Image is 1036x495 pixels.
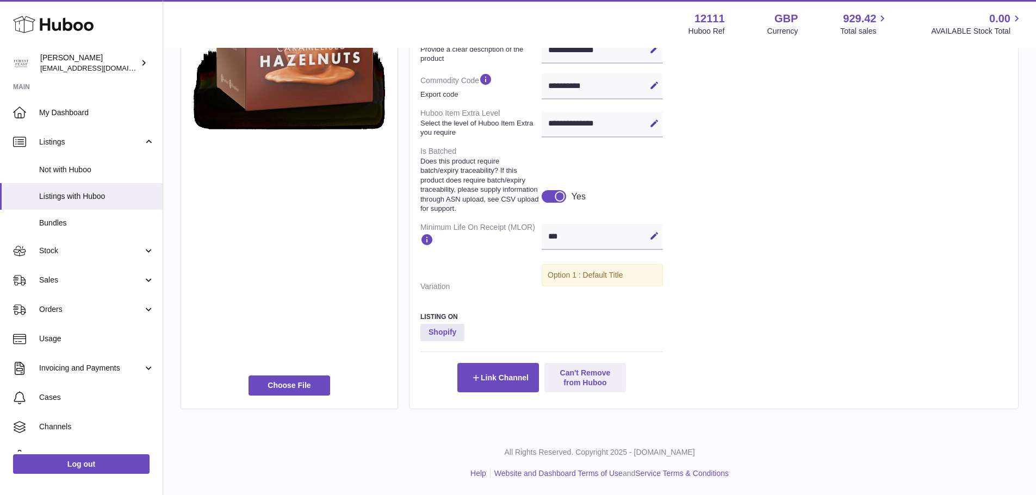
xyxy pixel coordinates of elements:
button: Link Channel [457,363,539,392]
a: Website and Dashboard Terms of Use [494,469,623,478]
dt: Minimum Life On Receipt (MLOR) [420,218,542,254]
dt: Commodity Code [420,68,542,104]
a: Log out [13,454,150,474]
span: 929.42 [843,11,876,26]
strong: Provide a clear description of the product [420,45,539,64]
span: Total sales [840,26,889,36]
dt: Variation [420,277,542,296]
a: 0.00 AVAILABLE Stock Total [931,11,1023,36]
p: All Rights Reserved. Copyright 2025 - [DOMAIN_NAME] [172,447,1027,458]
span: Not with Huboo [39,165,154,175]
strong: Does this product require batch/expiry traceability? If this product does require batch/expiry tr... [420,156,539,214]
a: Help [470,469,486,478]
dt: Huboo Item Extra Level [420,104,542,142]
a: Service Terms & Conditions [635,469,729,478]
div: Huboo Ref [688,26,725,36]
span: Stock [39,246,143,256]
span: My Dashboard [39,108,154,118]
span: Orders [39,304,143,315]
div: Yes [572,191,586,203]
span: Choose File [249,375,330,395]
li: and [491,468,729,479]
span: Listings with Huboo [39,191,154,202]
strong: Export code [420,90,539,99]
span: 0.00 [989,11,1010,26]
div: Option 1 : Default Title [542,264,663,286]
span: AVAILABLE Stock Total [931,26,1023,36]
button: Can't Remove from Huboo [544,363,626,392]
span: Listings [39,137,143,147]
strong: Select the level of Huboo Item Extra you require [420,118,539,137]
img: internalAdmin-12111@internal.huboo.com [13,55,29,71]
span: Usage [39,334,154,344]
h3: Listing On [420,312,663,321]
span: Invoicing and Payments [39,363,143,373]
strong: 12111 [694,11,725,26]
span: Channels [39,422,154,432]
dt: Is Batched [420,142,542,218]
div: Currency [767,26,798,36]
div: [PERSON_NAME] [40,53,138,73]
span: Bundles [39,218,154,228]
a: 929.42 Total sales [840,11,889,36]
span: [EMAIL_ADDRESS][DOMAIN_NAME] [40,64,160,72]
strong: GBP [774,11,798,26]
span: Sales [39,275,143,285]
strong: Shopify [420,324,464,341]
span: Settings [39,451,154,461]
span: Cases [39,392,154,403]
